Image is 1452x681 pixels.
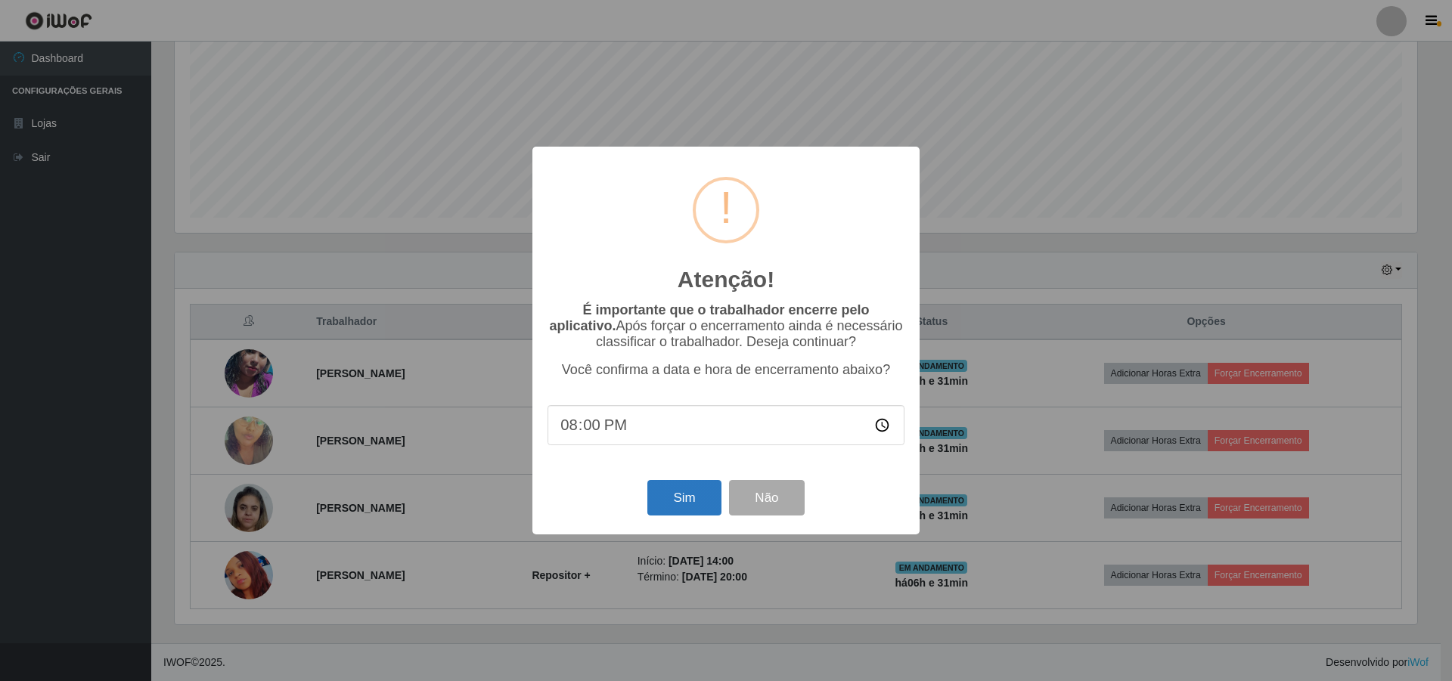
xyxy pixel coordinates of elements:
p: Após forçar o encerramento ainda é necessário classificar o trabalhador. Deseja continuar? [548,302,904,350]
b: É importante que o trabalhador encerre pelo aplicativo. [549,302,869,333]
button: Não [729,480,804,515]
p: Você confirma a data e hora de encerramento abaixo? [548,362,904,378]
h2: Atenção! [678,266,774,293]
button: Sim [647,480,721,515]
